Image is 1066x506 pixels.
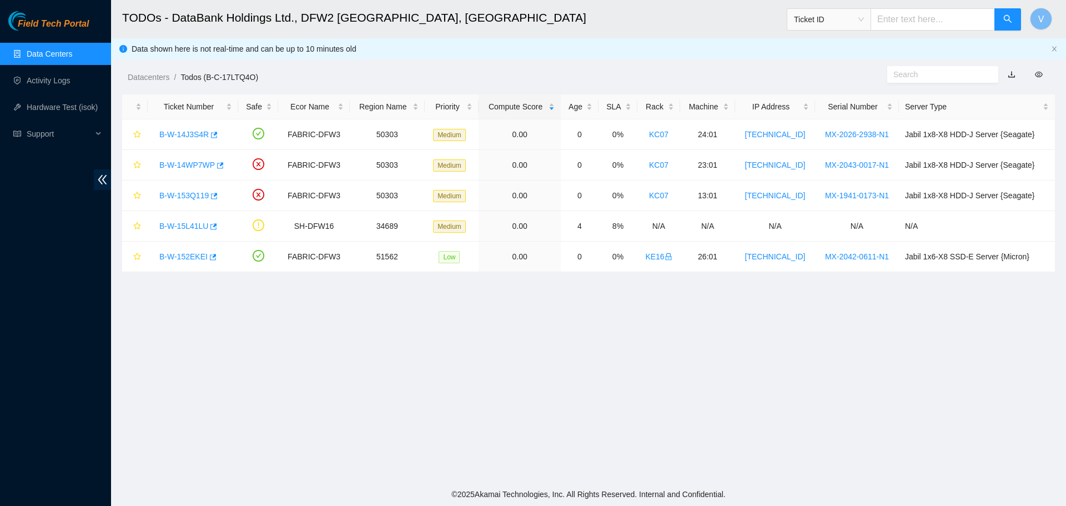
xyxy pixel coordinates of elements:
[159,222,208,231] a: B-W-15L41LU
[599,119,637,150] td: 0%
[479,211,561,242] td: 0.00
[253,219,264,231] span: exclamation-circle
[745,191,806,200] a: [TECHNICAL_ID]
[174,73,176,82] span: /
[561,242,599,272] td: 0
[599,150,637,181] td: 0%
[1038,12,1044,26] span: V
[433,221,466,233] span: Medium
[899,150,1055,181] td: Jabil 1x8-X8 HDD-J Server {Seagate}
[825,130,889,139] a: MX-2026-2938-N1
[133,222,141,231] span: star
[133,161,141,170] span: star
[128,156,142,174] button: star
[278,150,350,181] td: FABRIC-DFW3
[159,130,209,139] a: B-W-14J3S4R
[815,211,899,242] td: N/A
[159,161,215,169] a: B-W-14WP7WP
[253,250,264,262] span: check-circle
[128,73,169,82] a: Datacenters
[899,242,1055,272] td: Jabil 1x6-X8 SSD-E Server {Micron}
[439,251,460,263] span: Low
[645,252,672,261] a: KE16lock
[649,191,668,200] a: KC07
[680,150,735,181] td: 23:01
[278,181,350,211] td: FABRIC-DFW3
[128,248,142,265] button: star
[899,119,1055,150] td: Jabil 1x8-X8 HDD-J Server {Seagate}
[680,119,735,150] td: 24:01
[680,242,735,272] td: 26:01
[350,242,425,272] td: 51562
[1051,46,1058,52] span: close
[1030,8,1052,30] button: V
[433,190,466,202] span: Medium
[350,211,425,242] td: 34689
[745,252,806,261] a: [TECHNICAL_ID]
[1008,70,1015,79] a: download
[999,66,1024,83] button: download
[433,129,466,141] span: Medium
[871,8,995,31] input: Enter text here...
[128,217,142,235] button: star
[794,11,864,28] span: Ticket ID
[350,150,425,181] td: 50303
[350,181,425,211] td: 50303
[27,103,98,112] a: Hardware Test (isok)
[825,161,889,169] a: MX-2043-0017-N1
[350,119,425,150] td: 50303
[1051,46,1058,53] button: close
[133,253,141,262] span: star
[278,242,350,272] td: FABRIC-DFW3
[825,252,889,261] a: MX-2042-0611-N1
[599,181,637,211] td: 0%
[1035,71,1043,78] span: eye
[8,20,89,34] a: Akamai TechnologiesField Tech Portal
[479,242,561,272] td: 0.00
[278,119,350,150] td: FABRIC-DFW3
[111,483,1066,506] footer: © 2025 Akamai Technologies, Inc. All Rights Reserved. Internal and Confidential.
[27,76,71,85] a: Activity Logs
[899,211,1055,242] td: N/A
[27,49,72,58] a: Data Centers
[159,191,209,200] a: B-W-153Q119
[128,126,142,143] button: star
[479,119,561,150] td: 0.00
[637,211,680,242] td: N/A
[825,191,889,200] a: MX-1941-0173-N1
[745,161,806,169] a: [TECHNICAL_ID]
[27,123,92,145] span: Support
[745,130,806,139] a: [TECHNICAL_ID]
[649,130,668,139] a: KC07
[994,8,1021,31] button: search
[18,19,89,29] span: Field Tech Portal
[159,252,208,261] a: B-W-152EKEI
[253,189,264,201] span: close-circle
[665,253,672,260] span: lock
[253,128,264,139] span: check-circle
[735,211,815,242] td: N/A
[599,242,637,272] td: 0%
[561,119,599,150] td: 0
[561,211,599,242] td: 4
[128,187,142,204] button: star
[1003,14,1012,25] span: search
[133,131,141,139] span: star
[180,73,258,82] a: Todos (B-C-17LTQ4O)
[253,158,264,170] span: close-circle
[133,192,141,201] span: star
[893,68,983,81] input: Search
[278,211,350,242] td: SH-DFW16
[649,161,668,169] a: KC07
[433,159,466,172] span: Medium
[8,11,56,31] img: Akamai Technologies
[13,130,21,138] span: read
[680,211,735,242] td: N/A
[561,150,599,181] td: 0
[479,150,561,181] td: 0.00
[561,181,599,211] td: 0
[899,181,1055,211] td: Jabil 1x8-X8 HDD-J Server {Seagate}
[599,211,637,242] td: 8%
[479,181,561,211] td: 0.00
[94,169,111,190] span: double-left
